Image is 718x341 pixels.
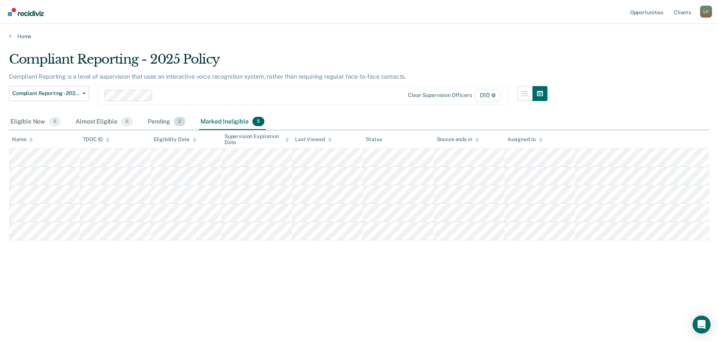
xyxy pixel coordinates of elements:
[8,8,44,16] img: Recidiviz
[9,52,547,73] div: Compliant Reporting - 2025 Policy
[408,92,472,98] div: Clear supervision officers
[693,316,711,334] div: Open Intercom Messenger
[154,136,197,143] div: Eligibility Date
[174,117,185,127] span: 2
[700,6,712,18] button: Profile dropdown button
[507,136,543,143] div: Assigned to
[9,114,62,130] div: Eligible Now0
[437,136,479,143] div: Snooze ends in
[9,73,406,80] p: Compliant Reporting is a level of supervision that uses an interactive voice recognition system, ...
[74,114,134,130] div: Almost Eligible0
[12,136,33,143] div: Name
[12,90,80,97] span: Compliant Reporting - 2025 Policy
[252,117,264,127] span: 5
[295,136,331,143] div: Last Viewed
[700,6,712,18] div: L C
[9,86,89,101] button: Compliant Reporting - 2025 Policy
[199,114,266,130] div: Marked Ineligible5
[49,117,61,127] span: 0
[121,117,133,127] span: 0
[366,136,382,143] div: Status
[9,33,709,40] a: Home
[83,136,110,143] div: TDOC ID
[224,133,289,146] div: Supervision Expiration Date
[146,114,187,130] div: Pending2
[475,89,501,101] span: D10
